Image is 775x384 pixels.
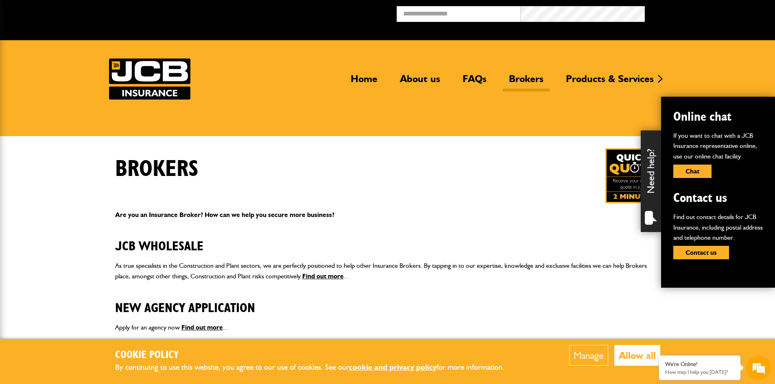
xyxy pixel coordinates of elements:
a: Brokers [503,73,550,91]
p: Find out contact details for JCB Insurance, including postal address and telephone number. [673,212,763,243]
img: Quick Quote [605,148,660,203]
p: By continuing to use this website, you agree to our use of cookies. See our for more information. [115,361,518,374]
a: Find out more [302,272,344,280]
button: Chat [673,165,712,178]
button: Broker Login [645,6,769,19]
p: How may I help you today? [665,369,734,375]
h2: Contact us [673,190,763,206]
p: Apply for an agency now. ... [115,322,660,333]
h2: Cookie Policy [115,349,518,362]
a: FAQs [456,73,493,91]
input: Enter your phone number [11,123,148,141]
em: Start Chat [111,250,148,261]
a: JCB Insurance Services [109,59,190,100]
a: Home [345,73,384,91]
p: As true specialists in the Construction and Plant sectors, we are perfectly positioned to help ot... [115,260,660,281]
div: We're Online! [665,361,734,368]
p: Are you an Insurance Broker? How can we help you secure more business? [115,210,660,220]
a: Find out more [181,323,223,331]
textarea: Type your message and hit 'Enter' [11,147,148,243]
button: Contact us [673,246,729,259]
div: Chat with us now [42,46,137,56]
a: Products & Services [560,73,660,91]
a: Get your insurance quote in just 2-minutes [605,148,660,203]
input: Enter your email address [11,99,148,117]
h2: JCB Wholesale [115,226,660,254]
img: JCB Insurance Services logo [109,59,190,100]
h2: Online chat [673,109,763,124]
input: Enter your last name [11,75,148,93]
div: Minimize live chat window [133,4,153,24]
div: Need help? [641,130,661,232]
p: If you want to chat with a JCB Insurance representative online, use our online chat facility. [673,130,763,162]
a: cookie and privacy policy [349,362,437,372]
h1: Brokers [115,156,199,183]
h2: New Agency Application [115,288,660,316]
button: Allow all [614,345,660,366]
img: d_20077148190_company_1631870298795_20077148190 [14,45,34,56]
button: Manage [569,345,608,366]
a: About us [394,73,446,91]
